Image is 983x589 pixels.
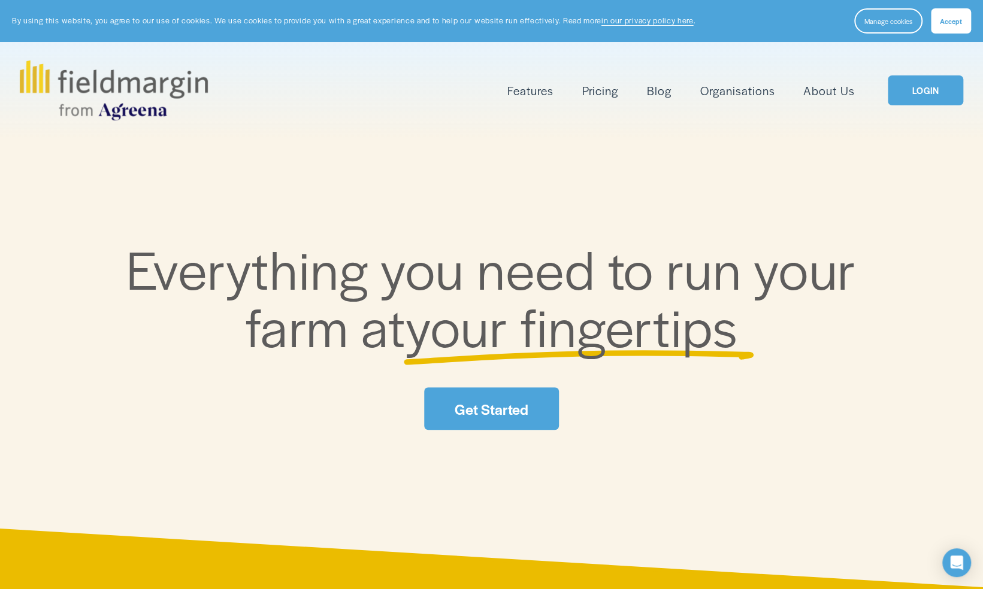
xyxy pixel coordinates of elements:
[864,16,912,26] span: Manage cookies
[126,230,869,363] span: Everything you need to run your farm at
[12,15,695,26] p: By using this website, you agree to our use of cookies. We use cookies to provide you with a grea...
[940,16,962,26] span: Accept
[942,548,971,577] div: Open Intercom Messenger
[854,8,922,34] button: Manage cookies
[582,81,618,101] a: Pricing
[20,60,208,120] img: fieldmargin.com
[700,81,775,101] a: Organisations
[406,288,738,363] span: your fingertips
[888,75,963,106] a: LOGIN
[424,387,558,430] a: Get Started
[507,82,553,99] span: Features
[931,8,971,34] button: Accept
[507,81,553,101] a: folder dropdown
[803,81,854,101] a: About Us
[601,15,694,26] a: in our privacy policy here
[647,81,672,101] a: Blog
